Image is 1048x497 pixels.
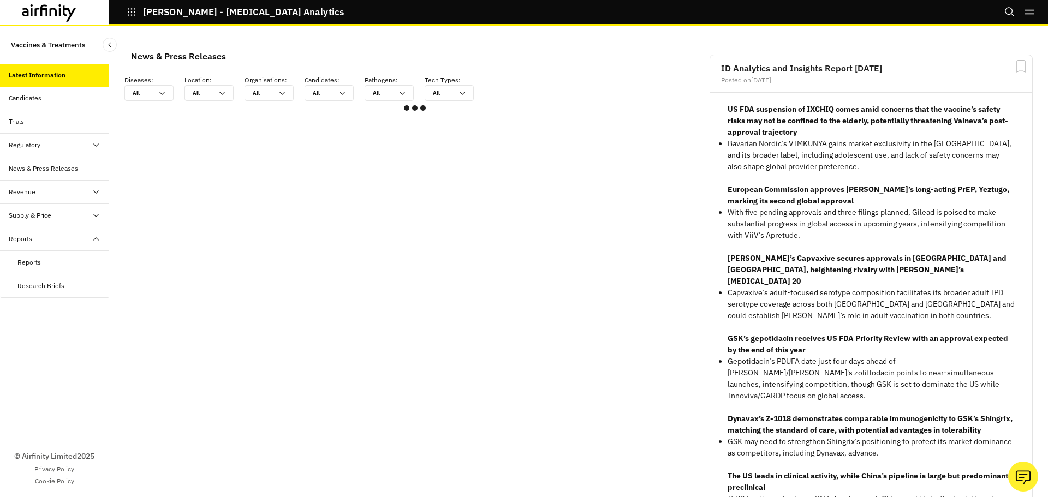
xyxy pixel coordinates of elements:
strong: [PERSON_NAME]’s Capvaxive secures approvals in [GEOGRAPHIC_DATA] and [GEOGRAPHIC_DATA], heighteni... [728,253,1007,286]
p: Bavarian Nordic’s VIMKUNYA gains market exclusivity in the [GEOGRAPHIC_DATA], and its broader lab... [728,138,1015,172]
p: Organisations : [245,75,305,85]
strong: GSK’s gepotidacin receives US FDA Priority Review with an approval expected by the end of this year [728,333,1008,355]
strong: Dynavax’s Z-1018 demonstrates comparable immunogenicity to GSK’s Shingrix, matching the standard ... [728,414,1013,435]
button: Close Sidebar [103,38,117,52]
div: Posted on [DATE] [721,77,1021,83]
div: Trials [9,117,24,127]
a: Cookie Policy [35,476,74,486]
p: Gepotidacin’s PDUFA date just four days ahead of [PERSON_NAME]/[PERSON_NAME]'s zoliflodacin point... [728,356,1015,402]
div: Candidates [9,93,41,103]
p: Pathogens : [365,75,425,85]
div: Revenue [9,187,35,197]
div: News & Press Releases [9,164,78,173]
div: News & Press Releases [131,48,226,64]
strong: US FDA suspension of IXCHIQ comes amid concerns that the vaccine’s safety risks may not be confin... [728,104,1008,137]
p: Tech Types : [425,75,485,85]
strong: European Commission approves [PERSON_NAME]’s long-acting PrEP, Yeztugo, marking its second global... [728,184,1009,206]
div: Research Briefs [17,281,64,291]
p: GSK may need to strengthen Shingrix’s positioning to protect its market dominance as competitors,... [728,436,1015,459]
div: Reports [9,234,32,244]
strong: The US leads in clinical activity, while China’s pipeline is large but predominantly preclinical [728,471,1014,492]
p: With five pending approvals and three filings planned, Gilead is poised to make substantial progr... [728,207,1015,241]
p: Capvaxive’s adult-focused serotype composition facilitates its broader adult IPD serotype coverag... [728,287,1015,321]
div: Latest Information [9,70,65,80]
p: Location : [184,75,245,85]
div: Supply & Price [9,211,51,220]
button: Search [1004,3,1015,21]
a: Privacy Policy [34,464,74,474]
div: Reports [17,258,41,267]
p: Candidates : [305,75,365,85]
p: Diseases : [124,75,184,85]
button: [PERSON_NAME] - [MEDICAL_DATA] Analytics [127,3,344,21]
p: [PERSON_NAME] - [MEDICAL_DATA] Analytics [143,7,344,17]
svg: Bookmark Report [1014,59,1028,73]
h2: ID Analytics and Insights Report [DATE] [721,64,1021,73]
p: Vaccines & Treatments [11,35,85,55]
div: Regulatory [9,140,40,150]
p: © Airfinity Limited 2025 [14,451,94,462]
button: Ask our analysts [1008,462,1038,492]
